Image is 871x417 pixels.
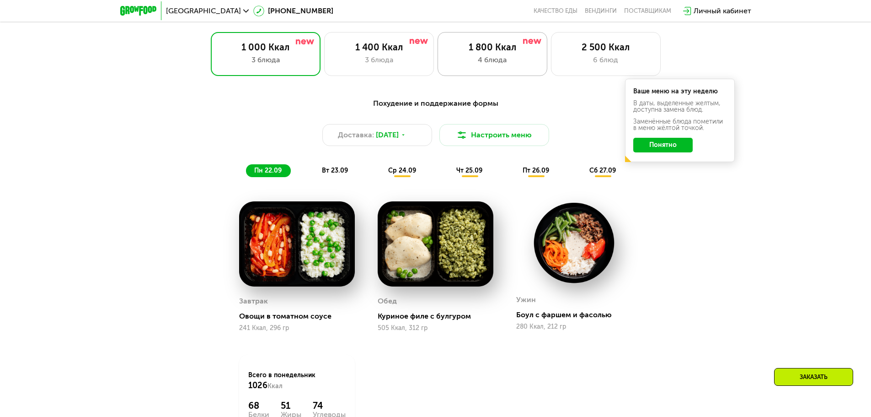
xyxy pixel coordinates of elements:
div: 3 блюда [220,54,311,65]
div: 1 800 Ккал [447,42,538,53]
div: 241 Ккал, 296 гр [239,325,355,332]
div: Ваше меню на эту неделю [633,88,727,95]
div: Заказать [774,368,853,386]
div: 280 Ккал, 212 гр [516,323,632,330]
div: В даты, выделенные желтым, доступна замена блюд. [633,100,727,113]
span: Ккал [267,382,283,390]
a: Качество еды [534,7,577,15]
span: вт 23.09 [322,167,348,174]
span: сб 27.09 [589,167,616,174]
span: ср 24.09 [388,167,416,174]
div: 505 Ккал, 312 гр [378,325,493,332]
div: 51 [281,400,301,411]
div: поставщикам [624,7,671,15]
div: Боул с фаршем и фасолью [516,310,639,320]
div: Завтрак [239,294,268,308]
div: Похудение и поддержание формы [165,98,706,109]
div: 1 000 Ккал [220,42,311,53]
div: Ужин [516,293,536,307]
div: 2 500 Ккал [561,42,651,53]
span: чт 25.09 [456,167,482,174]
div: 6 блюд [561,54,651,65]
span: [DATE] [376,130,399,141]
button: Понятно [633,138,693,152]
span: Доставка: [338,130,374,141]
div: 74 [313,400,346,411]
span: пн 22.09 [254,167,282,174]
div: Личный кабинет [694,5,751,16]
div: 3 блюда [334,54,424,65]
span: пт 26.09 [523,167,549,174]
button: Настроить меню [439,124,549,146]
div: 68 [248,400,269,411]
div: Заменённые блюда пометили в меню жёлтой точкой. [633,119,727,131]
span: 1026 [248,380,267,390]
div: 1 400 Ккал [334,42,424,53]
div: Обед [378,294,397,308]
div: 4 блюда [447,54,538,65]
div: Всего в понедельник [248,371,346,391]
a: Вендинги [585,7,617,15]
a: [PHONE_NUMBER] [253,5,333,16]
div: Куриное филе с булгуром [378,312,501,321]
div: Овощи в томатном соусе [239,312,362,321]
span: [GEOGRAPHIC_DATA] [166,7,241,15]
